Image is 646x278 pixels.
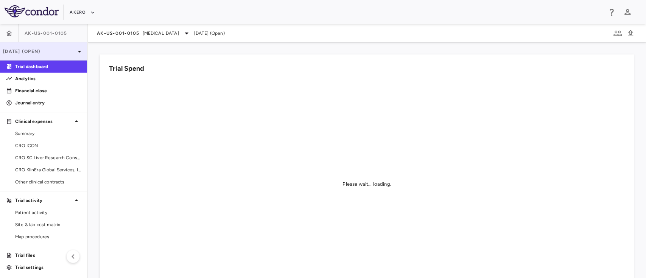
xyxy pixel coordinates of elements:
h6: Trial Spend [109,64,144,74]
span: [DATE] (Open) [194,30,225,37]
p: Trial activity [15,197,72,204]
span: Summary [15,130,81,137]
span: AK-US-001-0105 [25,30,67,36]
p: Financial close [15,87,81,94]
img: logo-full-SnFGN8VE.png [5,5,59,17]
p: Analytics [15,75,81,82]
p: Trial dashboard [15,63,81,70]
p: Trial files [15,252,81,259]
p: Trial settings [15,264,81,271]
span: Site & lab cost matrix [15,221,81,228]
span: CRO SC Liver Research Consortium LLC [15,154,81,161]
span: CRO KlinEra Global Services, Inc [15,166,81,173]
span: Map procedures [15,233,81,240]
div: Please wait... loading. [342,181,391,188]
span: Other clinical contracts [15,179,81,185]
p: Clinical expenses [15,118,72,125]
span: Patient activity [15,209,81,216]
p: Journal entry [15,99,81,106]
button: Akero [70,6,95,19]
span: AK-US-001-0105 [97,30,140,36]
span: CRO ICON [15,142,81,149]
span: [MEDICAL_DATA] [143,30,179,37]
p: [DATE] (Open) [3,48,75,55]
